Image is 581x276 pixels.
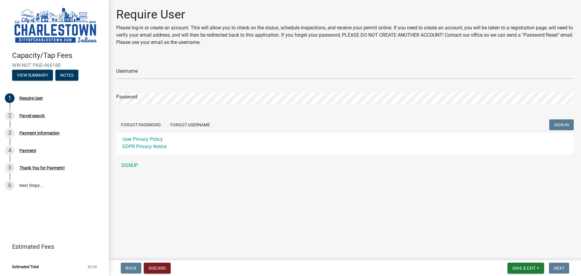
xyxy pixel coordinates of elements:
[554,266,564,271] span: Next
[5,111,15,121] div: 2
[12,6,99,45] img: City of Charlestown, Indiana
[512,266,536,271] span: Save & Exit
[12,62,97,68] span: WW-NOT PAID-466188
[12,265,39,269] span: Estimated Total
[5,146,15,155] div: 4
[549,119,574,130] button: SIGN IN
[19,148,36,153] div: Payment
[5,163,15,173] div: 5
[554,122,569,127] span: SIGN IN
[12,73,53,78] wm-modal-confirm: Summary
[122,136,163,142] a: User Privacy Policy
[116,7,574,22] h1: Require User
[122,144,167,149] a: GDPR Privacy Notice
[19,166,65,170] div: Thank You for Payment!
[5,128,15,138] div: 3
[5,241,99,253] a: Estimated Fees
[116,24,574,46] p: Please log-in or create an account. This will allow you to check on the status, schedule inspecti...
[116,159,574,171] a: SIGNUP
[19,131,60,135] div: Payment Information
[507,263,544,274] button: Save & Exit
[87,265,97,269] span: $0.00
[19,114,45,118] div: Parcel search
[55,73,78,78] wm-modal-confirm: Notes
[5,93,15,103] div: 1
[12,70,53,81] button: View Summary
[121,263,141,274] button: Back
[5,181,15,190] div: 6
[166,119,215,130] button: Forgot Username
[549,263,569,274] button: Next
[116,119,166,130] button: Forgot Password
[144,263,171,274] button: Discard
[19,96,43,100] div: Require User
[12,51,104,60] h4: Capacity/Tap Fees
[55,70,78,81] button: Notes
[126,266,136,271] span: Back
